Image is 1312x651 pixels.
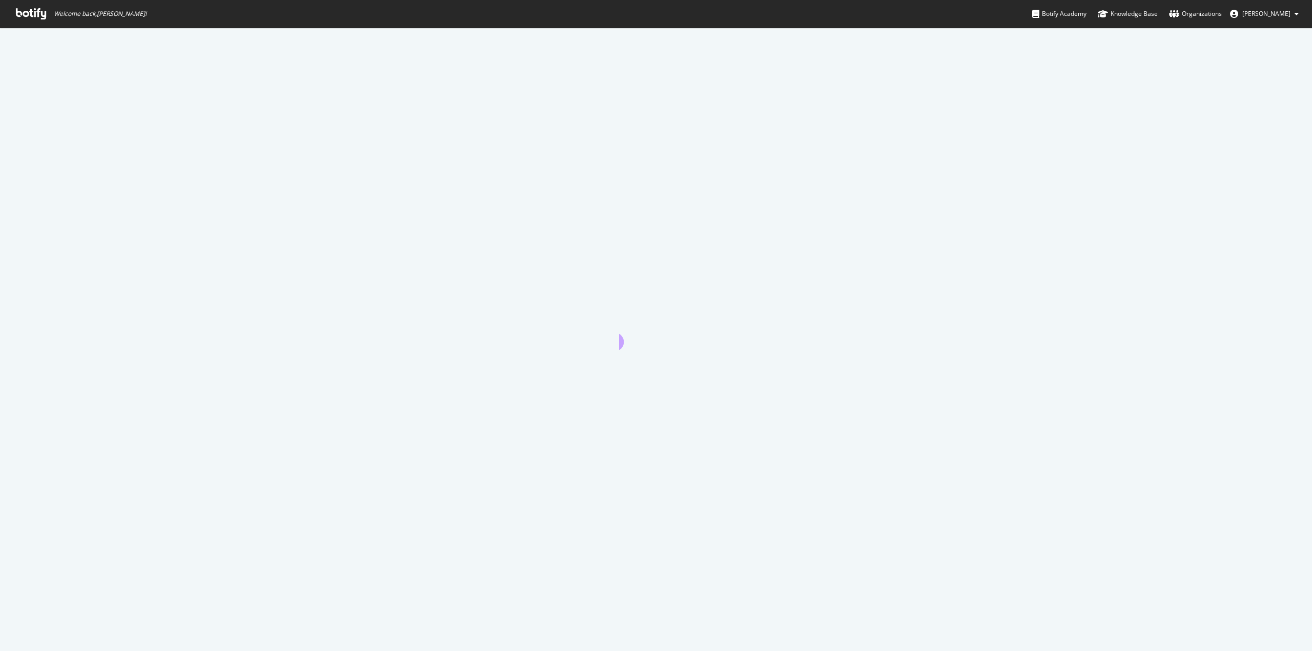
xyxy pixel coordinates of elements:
[1032,9,1086,19] div: Botify Academy
[1242,9,1290,18] span: Mia Nina Rosario
[619,313,693,350] div: animation
[1222,6,1307,22] button: [PERSON_NAME]
[1169,9,1222,19] div: Organizations
[54,10,147,18] span: Welcome back, [PERSON_NAME] !
[1098,9,1158,19] div: Knowledge Base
